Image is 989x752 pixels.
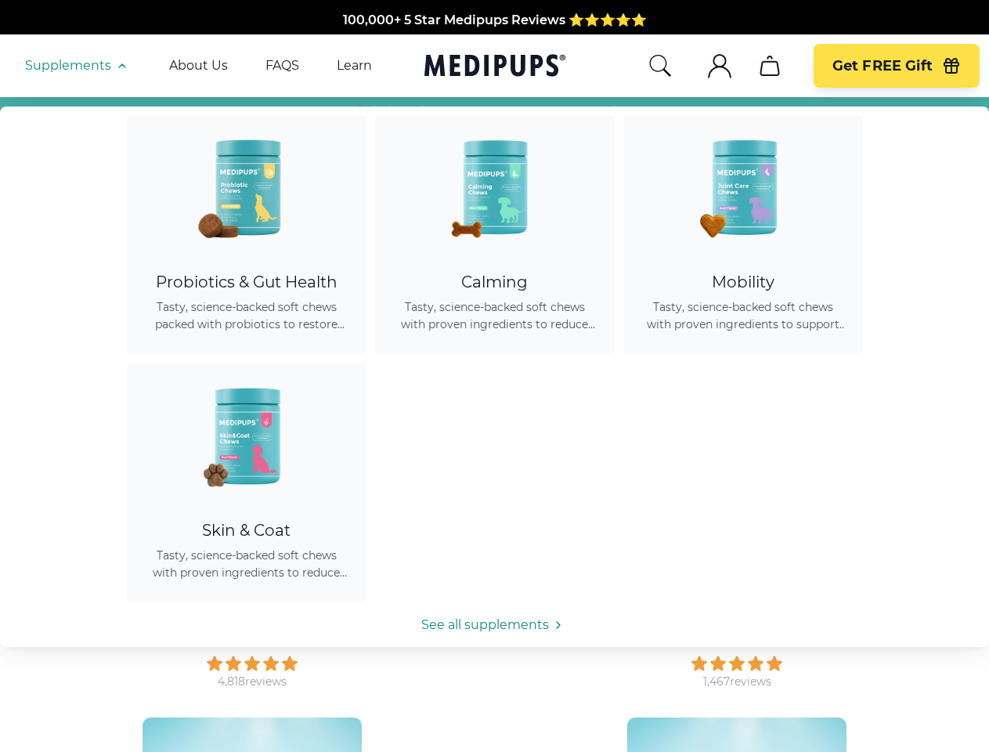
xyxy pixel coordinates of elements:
a: FAQS [265,58,299,74]
span: Made In The [GEOGRAPHIC_DATA] from domestic & globally sourced ingredients [234,31,755,46]
button: account [701,47,738,85]
span: Tasty, science-backed soft chews with proven ingredients to support joint health, improve mobilit... [642,298,843,333]
div: Calming [394,273,595,292]
div: Mobility [642,273,843,292]
div: Skin & Coat [146,521,347,540]
a: Probiotic Dog Chews - MedipupsProbiotics & Gut HealthTasty, science-backed soft chews packed with... [127,116,366,355]
a: Skin & Coat Chews - MedipupsSkin & CoatTasty, science-backed soft chews with proven ingredients t... [127,364,366,603]
span: Tasty, science-backed soft chews packed with probiotics to restore gut balance, ease itching, sup... [146,298,347,333]
img: Skin & Coat Chews - Medipups [176,364,317,505]
a: Learn [337,58,372,74]
img: Joint Care Chews - Medipups [673,116,814,257]
span: Supplements [25,58,111,74]
button: cart [751,47,789,85]
span: Get FREE Gift [832,57,933,75]
div: 4,818 reviews [218,674,287,689]
span: Tasty, science-backed soft chews with proven ingredients to reduce shedding, promote healthy skin... [146,547,347,581]
a: Joint Care Chews - MedipupsMobilityTasty, science-backed soft chews with proven ingredients to su... [623,116,862,355]
div: Probiotics & Gut Health [146,273,347,292]
a: Calming Dog Chews - MedipupsCalmingTasty, science-backed soft chews with proven ingredients to re... [375,116,614,355]
button: search [648,53,673,78]
a: Medipups [424,51,565,83]
span: Tasty, science-backed soft chews with proven ingredients to reduce anxiety, promote relaxation, a... [394,298,595,333]
button: Get FREE Gift [814,44,980,88]
img: Probiotic Dog Chews - Medipups [176,116,317,257]
a: About Us [169,58,228,74]
button: Supplements [25,56,132,75]
div: 1,467 reviews [703,674,771,689]
img: Calming Dog Chews - Medipups [424,116,565,257]
span: 100,000+ 5 Star Medipups Reviews ⭐️⭐️⭐️⭐️⭐️ [343,13,647,27]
